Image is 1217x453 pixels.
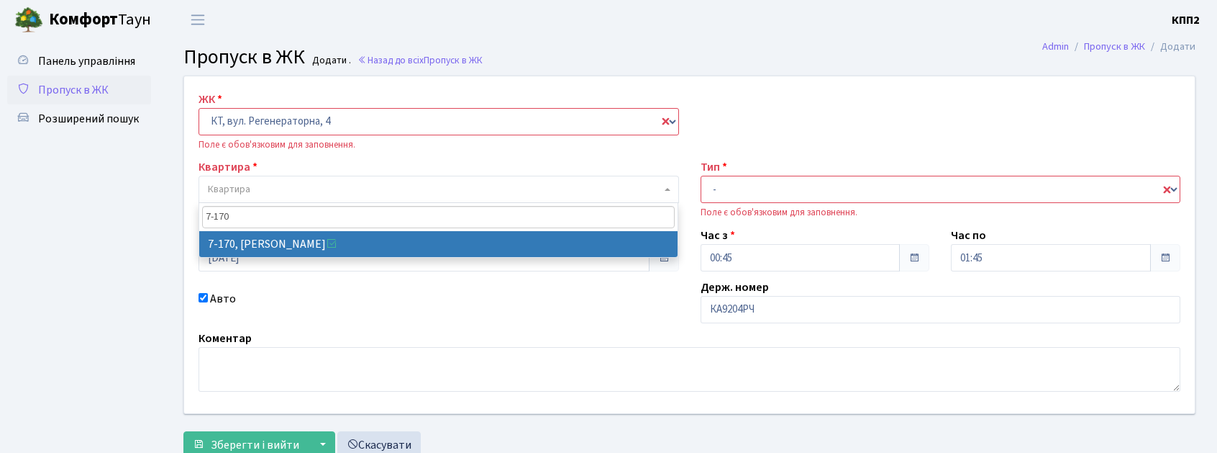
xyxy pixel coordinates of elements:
[199,231,678,257] li: 7-170, [PERSON_NAME]
[180,8,216,32] button: Переключити навігацію
[38,53,135,69] span: Панель управління
[309,55,351,67] small: Додати .
[701,279,769,296] label: Держ. номер
[38,111,139,127] span: Розширений пошук
[701,227,735,244] label: Час з
[1172,12,1200,28] b: КПП2
[14,6,43,35] img: logo.png
[208,182,250,197] span: Квартира
[701,206,1181,220] div: Поле є обов'язковим для заповнення.
[49,8,118,31] b: Комфорт
[951,227,986,244] label: Час по
[199,138,679,152] div: Поле є обов'язковим для заповнення.
[199,158,257,176] label: Квартира
[199,330,252,347] label: Коментар
[424,53,483,67] span: Пропуск в ЖК
[210,290,236,308] label: Авто
[49,8,151,32] span: Таун
[1172,12,1200,29] a: КПП2
[7,104,151,133] a: Розширений пошук
[1021,32,1217,62] nav: breadcrumb
[183,42,305,71] span: Пропуск в ЖК
[1084,39,1145,54] a: Пропуск в ЖК
[701,296,1181,323] input: АА1234АА
[38,82,109,98] span: Пропуск в ЖК
[7,47,151,76] a: Панель управління
[1042,39,1069,54] a: Admin
[199,91,222,108] label: ЖК
[701,158,727,176] label: Тип
[211,437,299,453] span: Зберегти і вийти
[1145,39,1195,55] li: Додати
[357,53,483,67] a: Назад до всіхПропуск в ЖК
[7,76,151,104] a: Пропуск в ЖК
